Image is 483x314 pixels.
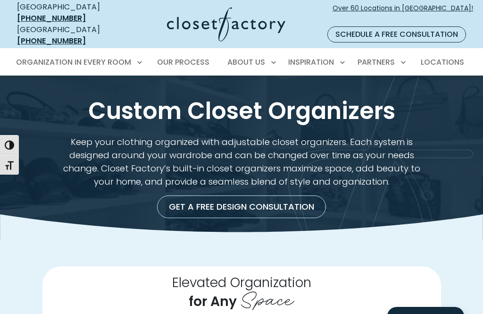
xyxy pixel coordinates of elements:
span: Locations [421,57,464,68]
a: Schedule a Free Consultation [327,26,466,42]
span: Inspiration [288,57,334,68]
span: Partners [358,57,395,68]
span: for Any [189,292,237,311]
span: Over 60 Locations in [GEOGRAPHIC_DATA]! [333,3,473,23]
a: Get a Free Design Consultation [157,195,326,218]
h1: Custom Closet Organizers [24,98,459,124]
span: About Us [227,57,265,68]
a: [PHONE_NUMBER] [17,35,86,46]
a: [PHONE_NUMBER] [17,13,86,24]
div: [GEOGRAPHIC_DATA] [17,1,120,24]
img: Closet Factory Logo [167,7,285,42]
span: Organization in Every Room [16,57,131,68]
span: Our Process [157,57,209,68]
div: [GEOGRAPHIC_DATA] [17,24,120,47]
span: Elevated Organization [172,272,311,291]
nav: Primary Menu [9,49,474,76]
span: Space [240,282,294,313]
p: Keep your clothing organized with adjustable closet organizers. Each system is designed around yo... [61,136,422,188]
